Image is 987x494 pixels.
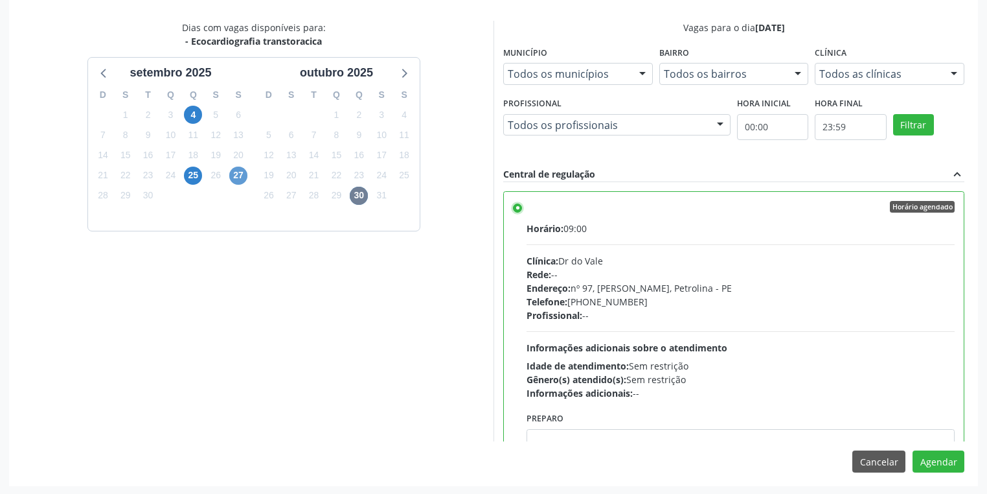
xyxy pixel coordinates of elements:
label: Profissional [503,94,562,114]
label: Bairro [659,43,689,64]
span: Idade de atendimento: [527,360,629,372]
span: domingo, 28 de setembro de 2025 [94,187,112,205]
span: domingo, 19 de outubro de 2025 [260,167,278,185]
div: D [92,85,115,105]
span: segunda-feira, 27 de outubro de 2025 [282,187,301,205]
span: sexta-feira, 10 de outubro de 2025 [372,126,391,144]
span: domingo, 12 de outubro de 2025 [260,147,278,165]
div: S [280,85,302,105]
span: Horário: [527,222,563,235]
span: sábado, 11 de outubro de 2025 [395,126,413,144]
div: S [393,85,416,105]
span: terça-feira, 16 de setembro de 2025 [139,147,157,165]
div: S [370,85,393,105]
div: Central de regulação [503,167,595,182]
span: quinta-feira, 9 de outubro de 2025 [350,126,368,144]
span: domingo, 5 de outubro de 2025 [260,126,278,144]
span: sexta-feira, 17 de outubro de 2025 [372,147,391,165]
div: Q [325,85,348,105]
div: Dias com vagas disponíveis para: [182,21,326,48]
span: quarta-feira, 22 de outubro de 2025 [327,167,345,185]
span: segunda-feira, 15 de setembro de 2025 [117,147,135,165]
button: Agendar [913,451,964,473]
span: quinta-feira, 2 de outubro de 2025 [350,106,368,124]
span: Todos os bairros [664,67,782,80]
span: domingo, 14 de setembro de 2025 [94,147,112,165]
div: setembro 2025 [124,64,216,82]
label: Município [503,43,547,64]
span: sábado, 18 de outubro de 2025 [395,147,413,165]
div: D [258,85,280,105]
span: [DATE] [755,21,785,34]
span: sábado, 25 de outubro de 2025 [395,167,413,185]
span: quarta-feira, 24 de setembro de 2025 [161,167,179,185]
div: Dr do Vale [527,254,955,268]
span: terça-feira, 9 de setembro de 2025 [139,126,157,144]
span: Telefone: [527,296,567,308]
span: quarta-feira, 1 de outubro de 2025 [327,106,345,124]
span: Todos os municípios [508,67,626,80]
span: sexta-feira, 12 de setembro de 2025 [207,126,225,144]
div: Sem restrição [527,373,955,386]
span: terça-feira, 14 de outubro de 2025 [305,147,323,165]
div: nº 97, [PERSON_NAME], Petrolina - PE [527,281,955,295]
div: Vagas para o dia [503,21,964,34]
span: quarta-feira, 15 de outubro de 2025 [327,147,345,165]
span: segunda-feira, 20 de outubro de 2025 [282,167,301,185]
span: domingo, 21 de setembro de 2025 [94,167,112,185]
label: Hora final [815,94,863,114]
span: Clínica: [527,255,558,267]
label: Clínica [815,43,846,64]
button: Filtrar [893,114,934,136]
span: segunda-feira, 6 de outubro de 2025 [282,126,301,144]
span: Endereço: [527,282,571,294]
span: sábado, 4 de outubro de 2025 [395,106,413,124]
span: Rede: [527,268,551,281]
div: 09:00 [527,222,955,235]
span: sexta-feira, 31 de outubro de 2025 [372,187,391,205]
div: -- [527,268,955,281]
span: Horário agendado [890,201,955,213]
div: outubro 2025 [295,64,378,82]
span: sábado, 27 de setembro de 2025 [229,167,247,185]
span: Informações adicionais: [527,387,633,399]
span: quarta-feira, 17 de setembro de 2025 [161,147,179,165]
div: T [302,85,325,105]
div: Q [159,85,182,105]
label: Preparo [527,409,563,429]
input: Selecione o horário [737,114,808,140]
span: Profissional: [527,309,582,322]
span: sexta-feira, 26 de setembro de 2025 [207,167,225,185]
span: domingo, 26 de outubro de 2025 [260,187,278,205]
span: segunda-feira, 1 de setembro de 2025 [117,106,135,124]
span: terça-feira, 30 de setembro de 2025 [139,187,157,205]
span: sábado, 13 de setembro de 2025 [229,126,247,144]
span: segunda-feira, 13 de outubro de 2025 [282,147,301,165]
span: terça-feira, 21 de outubro de 2025 [305,167,323,185]
div: S [227,85,250,105]
button: Cancelar [852,451,905,473]
span: Gênero(s) atendido(s): [527,373,626,386]
div: -- [527,386,955,400]
span: terça-feira, 7 de outubro de 2025 [305,126,323,144]
span: segunda-feira, 29 de setembro de 2025 [117,187,135,205]
span: quarta-feira, 10 de setembro de 2025 [161,126,179,144]
i: expand_less [950,167,964,182]
span: quinta-feira, 23 de outubro de 2025 [350,167,368,185]
div: - Ecocardiografia transtoracica [182,34,326,48]
span: segunda-feira, 22 de setembro de 2025 [117,167,135,185]
span: domingo, 7 de setembro de 2025 [94,126,112,144]
span: sexta-feira, 24 de outubro de 2025 [372,167,391,185]
span: Todos os profissionais [508,119,704,132]
div: -- [527,309,955,322]
span: quinta-feira, 25 de setembro de 2025 [184,167,202,185]
div: Q [182,85,205,105]
span: quinta-feira, 30 de outubro de 2025 [350,187,368,205]
span: sábado, 20 de setembro de 2025 [229,147,247,165]
span: quarta-feira, 29 de outubro de 2025 [327,187,345,205]
span: quinta-feira, 4 de setembro de 2025 [184,106,202,124]
span: sexta-feira, 5 de setembro de 2025 [207,106,225,124]
span: quinta-feira, 18 de setembro de 2025 [184,147,202,165]
div: T [137,85,159,105]
span: quarta-feira, 8 de outubro de 2025 [327,126,345,144]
